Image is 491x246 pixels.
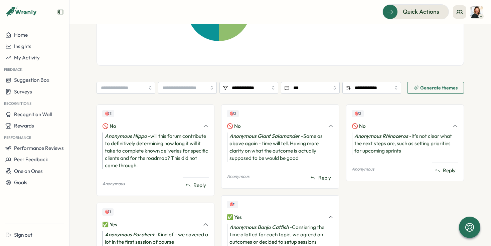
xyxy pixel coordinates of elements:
[14,179,27,186] span: Goals
[229,133,300,139] i: Anonymous Giant Salamander
[352,110,364,117] div: Upvotes
[14,156,48,163] span: Peer Feedback
[14,32,28,38] span: Home
[407,82,464,94] button: Generate themes
[227,110,239,117] div: Upvotes
[14,122,34,129] span: Rewards
[420,85,458,90] span: Generate themes
[470,6,483,18] img: Joanna Bray-White
[14,54,40,61] span: My Activity
[354,133,408,139] i: Anonymous Rhinoceros
[102,133,209,169] div: - will this forum contribute to definitively determining how long it will it take to complete kno...
[318,174,331,182] span: Reply
[102,221,199,228] div: ✅ Yes
[227,174,250,180] p: Anonymous
[432,166,458,176] button: Reply
[352,166,374,172] p: Anonymous
[14,88,32,95] span: Surveys
[403,7,439,16] span: Quick Actions
[102,110,114,117] div: Upvotes
[14,232,32,238] span: Sign out
[102,122,199,130] div: 🚫 No
[14,77,49,83] span: Suggestion Box
[183,180,209,190] button: Reply
[102,208,114,215] div: Upvotes
[14,111,52,117] span: Recognition Wall
[105,133,147,139] i: Anonymous Hippo
[352,122,448,130] div: 🚫 No
[382,4,449,19] button: Quick Actions
[57,9,64,15] button: Expand sidebar
[227,201,238,208] div: Upvotes
[14,145,64,151] span: Performance Reviews
[14,168,43,174] span: One on Ones
[227,122,323,130] div: 🚫 No
[227,133,333,162] div: - Same as above again - time will tell. Having more clarity on what the outcome is actually suppo...
[443,167,456,174] span: Reply
[102,181,125,187] p: Anonymous
[14,43,31,49] span: Insights
[229,224,289,230] i: Anonymous Banjo Catfish
[352,133,458,155] div: - It's not clear what the next steps are, such as setting priorities for upcoming sprints
[193,182,206,189] span: Reply
[308,173,334,183] button: Reply
[105,231,154,238] i: Anonymous Parakeet
[227,214,323,221] div: ✅ Yes
[102,231,209,246] div: - Kind of - we covered a lot in the first session of course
